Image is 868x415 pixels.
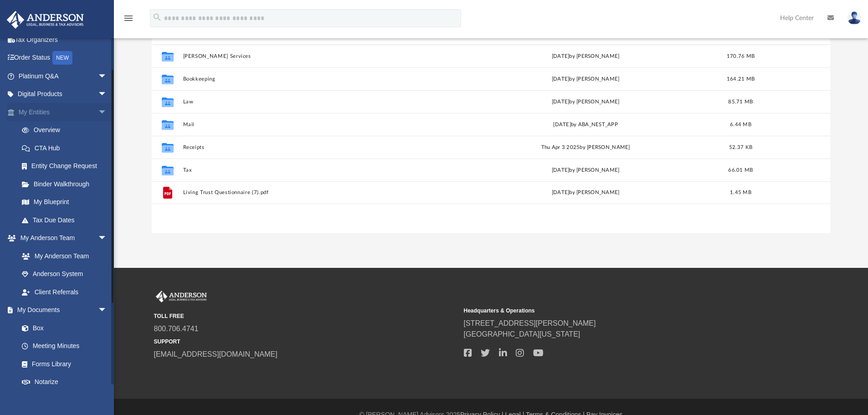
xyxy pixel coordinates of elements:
[152,12,162,22] i: search
[4,11,87,29] img: Anderson Advisors Platinum Portal
[154,312,457,320] small: TOLL FREE
[98,301,116,320] span: arrow_drop_down
[13,157,121,175] a: Entity Change Request
[154,325,199,333] a: 800.706.4741
[98,67,116,86] span: arrow_drop_down
[13,373,116,391] a: Notarize
[13,319,112,337] a: Box
[183,167,448,173] button: Tax
[123,13,134,24] i: menu
[13,193,116,211] a: My Blueprint
[13,247,112,265] a: My Anderson Team
[52,51,72,65] div: NEW
[98,85,116,104] span: arrow_drop_down
[183,99,448,105] button: Law
[452,189,718,197] div: [DATE] by [PERSON_NAME]
[98,229,116,248] span: arrow_drop_down
[728,167,753,172] span: 66.01 MB
[13,265,116,283] a: Anderson System
[6,67,121,85] a: Platinum Q&Aarrow_drop_down
[464,330,580,338] a: [GEOGRAPHIC_DATA][US_STATE]
[152,45,831,233] div: grid
[13,121,121,139] a: Overview
[154,338,457,346] small: SUPPORT
[452,52,718,60] div: [DATE] by [PERSON_NAME]
[452,75,718,83] div: [DATE] by [PERSON_NAME]
[183,76,448,82] button: Bookkeeping
[154,291,209,302] img: Anderson Advisors Platinum Portal
[452,120,718,128] div: [DATE] by ABA_NEST_APP
[464,319,596,327] a: [STREET_ADDRESS][PERSON_NAME]
[729,144,752,149] span: 52.37 KB
[13,355,112,373] a: Forms Library
[98,103,116,122] span: arrow_drop_down
[13,337,116,355] a: Meeting Minutes
[6,103,121,121] a: My Entitiesarrow_drop_down
[730,122,751,127] span: 6.44 MB
[13,139,121,157] a: CTA Hub
[6,49,121,67] a: Order StatusNEW
[452,166,718,174] div: [DATE] by [PERSON_NAME]
[452,143,718,151] div: Thu Apr 3 2025 by [PERSON_NAME]
[6,229,116,247] a: My Anderson Teamarrow_drop_down
[727,76,755,81] span: 164.21 MB
[6,31,121,49] a: Tax Organizers
[183,144,448,150] button: Receipts
[727,53,755,58] span: 170.76 MB
[730,190,751,195] span: 1.45 MB
[464,307,767,315] small: Headquarters & Operations
[452,97,718,106] div: [DATE] by [PERSON_NAME]
[183,122,448,128] button: Mail
[728,99,753,104] span: 85.71 MB
[6,301,116,319] a: My Documentsarrow_drop_down
[847,11,861,25] img: User Pic
[13,175,121,193] a: Binder Walkthrough
[13,211,121,229] a: Tax Due Dates
[6,85,121,103] a: Digital Productsarrow_drop_down
[154,350,277,358] a: [EMAIL_ADDRESS][DOMAIN_NAME]
[13,283,116,301] a: Client Referrals
[183,53,448,59] button: [PERSON_NAME] Services
[183,190,448,195] button: Living Trust Questionnaire (7).pdf
[123,17,134,24] a: menu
